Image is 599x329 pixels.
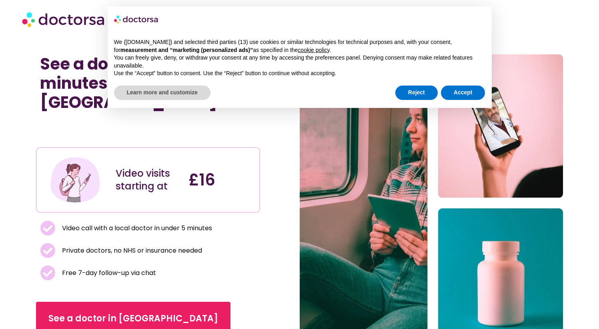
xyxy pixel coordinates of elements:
strong: measurement and “marketing (personalized ads)” [120,47,253,53]
button: Reject [395,86,438,100]
p: You can freely give, deny, or withdraw your consent at any time by accessing the preferences pane... [114,54,485,70]
iframe: Customer reviews powered by Trustpilot [40,130,256,139]
img: logo [114,13,159,26]
span: See a doctor in [GEOGRAPHIC_DATA] [48,312,218,325]
button: Learn more and customize [114,86,210,100]
p: We ([DOMAIN_NAME]) and selected third parties (13) use cookies or similar technologies for techni... [114,38,485,54]
img: Illustration depicting a young woman in a casual outfit, engaged with her smartphone. She has a p... [49,154,101,206]
span: Video call with a local doctor in under 5 minutes [60,223,212,234]
h1: See a doctor online in minutes in [GEOGRAPHIC_DATA] [40,54,256,112]
span: Free 7-day follow-up via chat [60,267,156,279]
p: Use the “Accept” button to consent. Use the “Reject” button to continue without accepting. [114,70,485,78]
a: cookie policy [298,47,329,53]
span: Private doctors, no NHS or insurance needed [60,245,202,256]
h4: £16 [188,170,253,189]
button: Accept [441,86,485,100]
iframe: Customer reviews powered by Trustpilot [40,120,160,130]
div: Video visits starting at [116,167,180,193]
